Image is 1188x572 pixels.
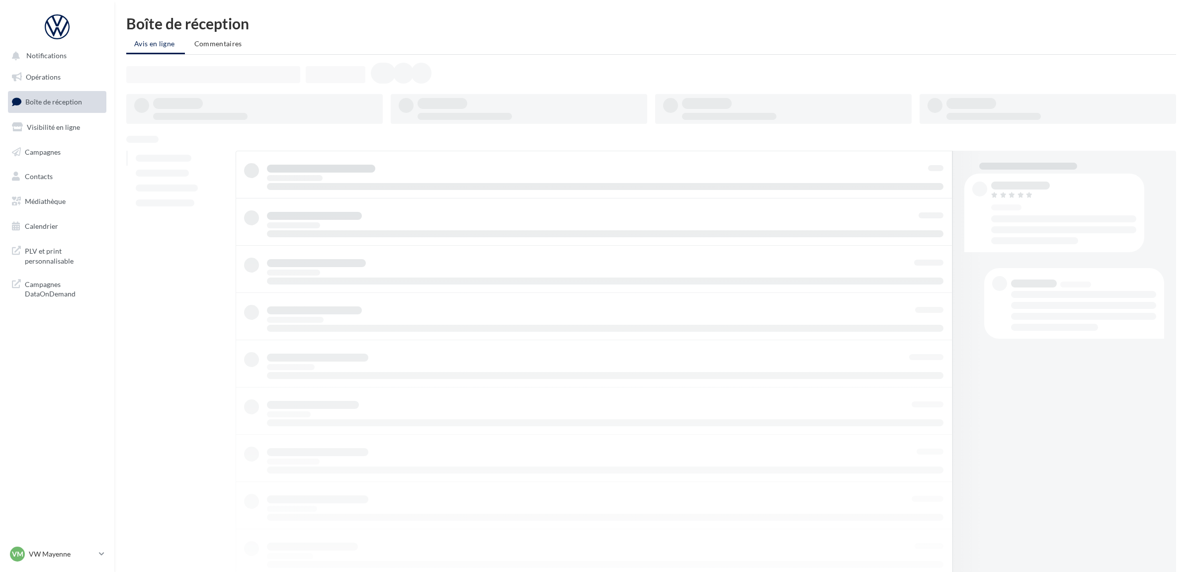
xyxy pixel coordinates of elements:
p: VW Mayenne [29,549,95,559]
span: Campagnes [25,147,61,156]
a: Visibilité en ligne [6,117,108,138]
a: Campagnes [6,142,108,163]
span: Opérations [26,73,61,81]
a: Contacts [6,166,108,187]
a: Campagnes DataOnDemand [6,274,108,303]
div: Boîte de réception [126,16,1176,31]
a: PLV et print personnalisable [6,240,108,270]
a: VM VW Mayenne [8,545,106,564]
span: Boîte de réception [25,97,82,106]
span: Commentaires [194,39,242,48]
span: Campagnes DataOnDemand [25,278,102,299]
a: Calendrier [6,216,108,237]
span: Calendrier [25,222,58,230]
span: PLV et print personnalisable [25,244,102,266]
span: Médiathèque [25,197,66,205]
a: Opérations [6,67,108,88]
a: Médiathèque [6,191,108,212]
a: Boîte de réception [6,91,108,112]
span: VM [12,549,23,559]
span: Notifications [26,52,67,60]
span: Visibilité en ligne [27,123,80,131]
span: Contacts [25,172,53,181]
